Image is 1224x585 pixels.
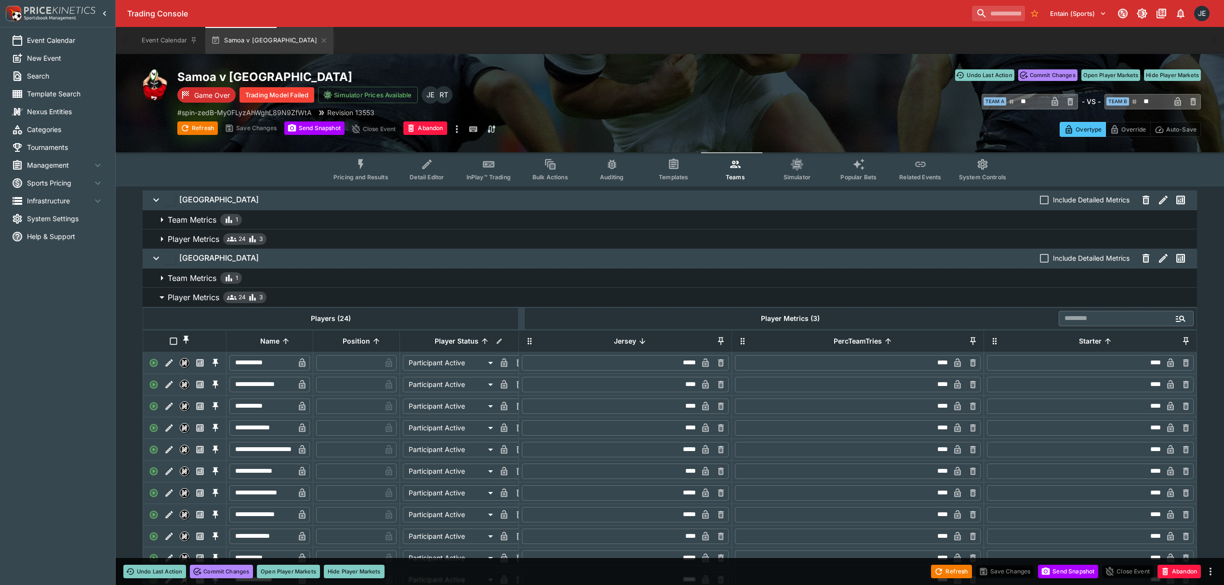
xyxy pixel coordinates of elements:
div: Nexus [180,532,189,541]
div: Active Player [146,507,161,522]
div: Nexus [180,380,189,389]
span: Team B [1106,97,1129,106]
button: Override [1105,122,1150,137]
img: nexus.svg [180,445,189,454]
button: Connected to PK [1114,5,1131,22]
span: New Event [27,53,104,63]
span: Team A [984,97,1006,106]
div: Active Player [146,377,161,392]
button: Open Player Markets [257,565,320,578]
span: Detail Editor [410,173,444,181]
div: James Edlin [1194,6,1210,21]
h2: Copy To Clipboard [177,69,689,84]
button: Team Metrics1 [143,268,1197,288]
img: Sportsbook Management [24,16,76,20]
button: Player Metrics243 [143,229,1197,249]
div: Nexus [180,401,189,411]
span: 1 [236,215,238,225]
button: Nexus [177,550,192,566]
th: Players (24) [143,307,519,329]
div: Participant Active [403,355,496,371]
button: Notifications [1172,5,1189,22]
p: Team Metrics [168,272,216,284]
div: Active Player [146,355,161,371]
span: 3 [259,292,263,302]
p: Auto-Save [1166,124,1197,134]
button: [GEOGRAPHIC_DATA]Include Detailed MetricsPast Performances [143,190,1197,210]
span: 24 [239,234,246,244]
span: Include Detailed Metrics [1053,253,1130,263]
div: Event type filters [326,152,1014,186]
button: Nexus [177,464,192,479]
div: Participant Active [403,485,496,501]
div: Active Player [146,464,161,479]
span: Template Search [27,89,104,99]
button: Nexus [177,377,192,392]
img: rugby_union.png [139,69,170,100]
button: Edit [161,529,177,544]
button: Open Player Markets [1081,69,1141,81]
button: Edit [161,399,177,414]
p: Override [1121,124,1146,134]
button: Toggle light/dark mode [1133,5,1151,22]
button: Nexus [177,485,192,501]
span: Player Status [424,335,489,347]
div: Active Player [146,399,161,414]
span: Auditing [600,173,624,181]
img: PriceKinetics [24,7,95,14]
div: James Edlin [422,86,439,104]
div: Participant Active [403,377,496,392]
span: Jersey [603,335,647,347]
span: Mark an event as closed and abandoned. [403,123,447,133]
button: Past Performances [192,507,208,522]
p: Jersey [614,335,636,347]
button: Edit [161,420,177,436]
img: nexus.svg [180,554,189,562]
img: nexus.svg [180,532,189,541]
button: Past Performances [192,442,208,457]
button: Nexus [177,355,192,371]
button: No Bookmarks [1027,6,1042,21]
button: Past Performances [192,485,208,501]
div: Nexus [180,466,189,476]
span: Starter [1068,335,1112,347]
div: Nexus [180,488,189,498]
button: Trading Model Failed [239,87,314,103]
span: System Settings [27,213,104,224]
span: Name [250,335,290,347]
span: Pricing and Results [333,173,388,181]
button: Player Metrics243 [143,288,1197,307]
div: Nexus [180,423,189,433]
button: Send Snapshot [284,121,345,135]
span: 3 [259,234,263,244]
button: Event Calendar [136,27,203,54]
div: Nexus [180,358,189,368]
button: Send Snapshot [1038,565,1098,578]
div: Participant Active [403,464,496,479]
div: Trading Console [127,9,968,19]
div: Participant Active [403,399,496,414]
button: Abandon [403,121,447,135]
input: search [972,6,1025,21]
button: Nexus [177,507,192,522]
p: Starter [1079,335,1102,347]
span: 24 [239,292,246,302]
button: Undo Last Action [955,69,1014,81]
span: Mark an event as closed and abandoned. [1157,566,1201,575]
span: Sports Pricing [27,178,92,188]
button: Select Tenant [1044,6,1112,21]
span: Popular Bets [840,173,877,181]
span: Nexus Entities [27,106,104,117]
div: Active Player [146,485,161,501]
button: Nexus [177,399,192,414]
button: Documentation [1153,5,1170,22]
button: Nexus [177,529,192,544]
div: Start From [1060,122,1201,137]
button: Refresh [177,121,218,135]
span: Teams [726,173,745,181]
button: Edit [161,550,177,566]
button: Open [1172,310,1189,327]
button: Past Performances [192,464,208,479]
div: Richard Tatton [435,86,452,104]
button: Abandon [1157,565,1201,578]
